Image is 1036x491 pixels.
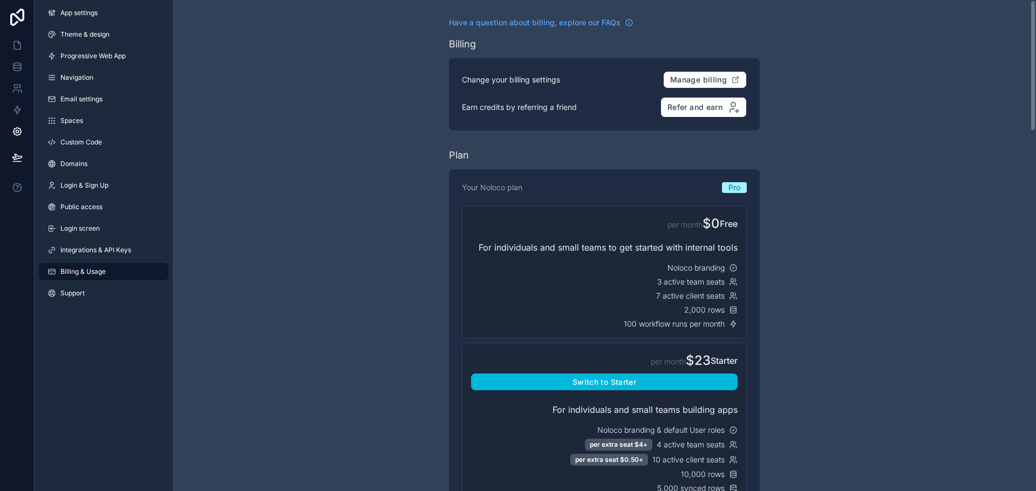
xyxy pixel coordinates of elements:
[60,9,98,17] span: App settings
[663,71,747,88] button: Manage billing
[39,220,168,237] a: Login screen
[449,17,621,28] span: Have a question about billing, explore our FAQs
[39,69,168,86] a: Navigation
[585,439,652,451] div: +$4 per extra seat
[39,112,168,129] a: Spaces
[39,91,168,108] a: Email settings
[449,17,633,28] a: Have a question about billing, explore our FAQs
[462,182,522,193] p: Your Noloco plan
[39,285,168,302] a: Support
[656,291,725,301] span: 7 active client seats
[39,155,168,172] a: Domains
[60,116,83,125] span: Spaces
[651,356,686,367] span: per month
[703,215,720,232] span: $0
[711,354,738,367] span: Starter
[681,469,725,480] span: 10,000 rows
[39,177,168,194] a: Login & Sign Up
[471,374,738,391] button: Switch to Starter
[60,246,131,254] span: Integrations & API Keys
[684,305,725,315] span: 2,000 rows
[60,224,100,233] span: Login screen
[60,203,103,211] span: Public access
[657,276,725,287] span: 3 active team seats
[570,454,648,466] div: +$0.50 per extra seat
[60,95,103,103] span: Email settings
[728,182,740,193] span: Pro
[60,289,85,298] span: Support
[39,263,168,280] a: Billing & Usage
[60,138,102,147] span: Custom Code
[471,241,738,254] div: For individuals and small teams to get started with internal tools
[686,352,711,369] span: $23
[449,37,476,52] div: Billing
[449,148,469,163] div: Plan
[39,47,168,65] a: Progressive Web App
[597,425,725,435] span: Noloco branding & default User roles
[667,262,725,273] span: Noloco branding
[60,30,110,39] span: Theme & design
[652,454,725,465] span: 10 active client seats
[660,97,747,117] button: Refer and earn
[720,217,738,230] span: Free
[60,160,87,168] span: Domains
[60,52,126,60] span: Progressive Web App
[624,319,725,329] span: 100 workflow runs per month
[60,267,106,276] span: Billing & Usage
[670,75,727,85] span: Manage billing
[60,73,93,82] span: Navigation
[667,219,703,230] span: per month
[462,74,560,85] p: Change your billing settings
[39,198,168,216] a: Public access
[657,439,725,450] span: 4 active team seats
[667,102,723,112] span: Refer and earn
[39,134,168,151] a: Custom Code
[462,102,577,113] p: Earn credits by referring a friend
[39,241,168,259] a: Integrations & API Keys
[60,181,108,190] span: Login & Sign Up
[471,403,738,416] div: For individuals and small teams building apps
[39,4,168,22] a: App settings
[39,26,168,43] a: Theme & design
